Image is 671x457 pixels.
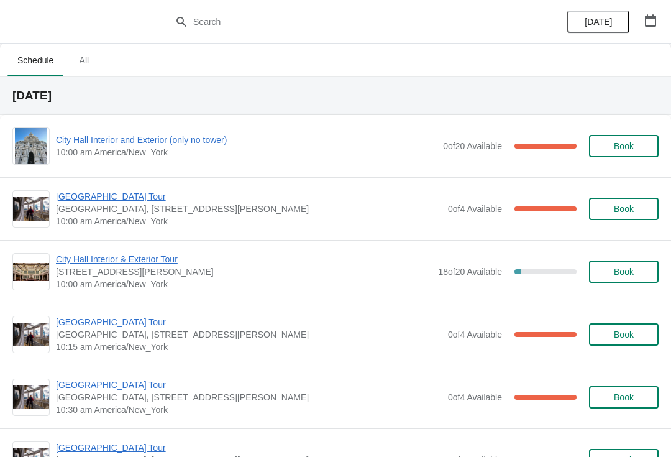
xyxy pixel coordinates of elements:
[56,341,442,353] span: 10:15 am America/New_York
[13,323,49,347] img: City Hall Tower Tour | City Hall Visitor Center, 1400 John F Kennedy Boulevard Suite 121, Philade...
[614,392,634,402] span: Book
[448,330,502,339] span: 0 of 4 Available
[56,328,442,341] span: [GEOGRAPHIC_DATA], [STREET_ADDRESS][PERSON_NAME]
[56,190,442,203] span: [GEOGRAPHIC_DATA] Tour
[56,404,442,416] span: 10:30 am America/New_York
[614,267,634,277] span: Book
[448,392,502,402] span: 0 of 4 Available
[589,198,659,220] button: Book
[438,267,502,277] span: 18 of 20 Available
[589,261,659,283] button: Book
[15,128,48,164] img: City Hall Interior and Exterior (only no tower) | | 10:00 am America/New_York
[448,204,502,214] span: 0 of 4 Available
[68,49,99,72] span: All
[589,135,659,157] button: Book
[56,134,437,146] span: City Hall Interior and Exterior (only no tower)
[614,204,634,214] span: Book
[589,323,659,346] button: Book
[614,141,634,151] span: Book
[589,386,659,409] button: Book
[13,197,49,221] img: City Hall Tower Tour | City Hall Visitor Center, 1400 John F Kennedy Boulevard Suite 121, Philade...
[193,11,503,33] input: Search
[13,385,49,410] img: City Hall Tower Tour | City Hall Visitor Center, 1400 John F Kennedy Boulevard Suite 121, Philade...
[443,141,502,151] span: 0 of 20 Available
[56,203,442,215] span: [GEOGRAPHIC_DATA], [STREET_ADDRESS][PERSON_NAME]
[567,11,629,33] button: [DATE]
[7,49,63,72] span: Schedule
[614,330,634,339] span: Book
[12,90,659,102] h2: [DATE]
[56,278,432,290] span: 10:00 am America/New_York
[56,391,442,404] span: [GEOGRAPHIC_DATA], [STREET_ADDRESS][PERSON_NAME]
[56,316,442,328] span: [GEOGRAPHIC_DATA] Tour
[56,146,437,159] span: 10:00 am America/New_York
[13,263,49,281] img: City Hall Interior & Exterior Tour | 1400 John F Kennedy Boulevard, Suite 121, Philadelphia, PA, ...
[56,215,442,228] span: 10:00 am America/New_York
[56,253,432,265] span: City Hall Interior & Exterior Tour
[56,441,442,454] span: [GEOGRAPHIC_DATA] Tour
[56,265,432,278] span: [STREET_ADDRESS][PERSON_NAME]
[56,379,442,391] span: [GEOGRAPHIC_DATA] Tour
[585,17,612,27] span: [DATE]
